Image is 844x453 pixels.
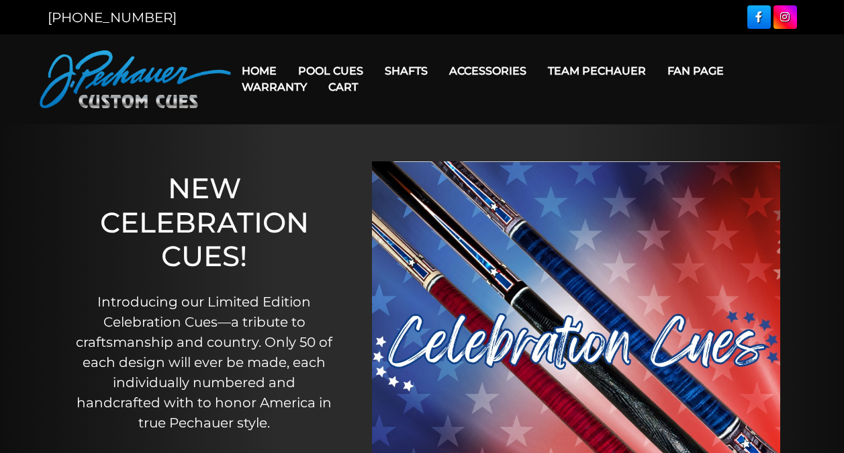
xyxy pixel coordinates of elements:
a: Warranty [231,70,318,104]
p: Introducing our Limited Edition Celebration Cues—a tribute to craftsmanship and country. Only 50 ... [70,292,338,433]
a: Cart [318,70,369,104]
h1: NEW CELEBRATION CUES! [70,171,338,273]
img: Pechauer Custom Cues [40,50,231,108]
a: Shafts [374,54,438,88]
a: Accessories [438,54,537,88]
a: Fan Page [657,54,735,88]
a: Home [231,54,287,88]
a: [PHONE_NUMBER] [48,9,177,26]
a: Pool Cues [287,54,374,88]
a: Team Pechauer [537,54,657,88]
